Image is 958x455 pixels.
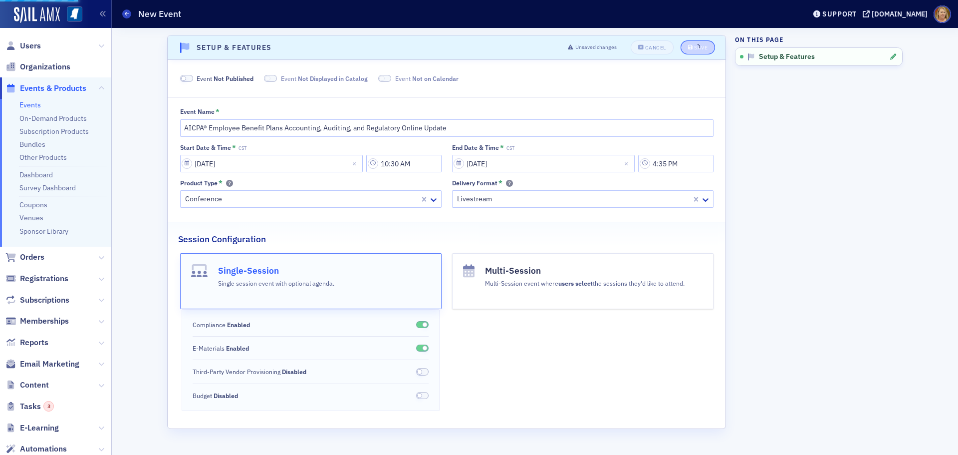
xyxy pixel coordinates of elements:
[197,42,271,53] h4: Setup & Features
[5,61,70,72] a: Organizations
[138,8,181,20] h1: New Event
[19,140,45,149] a: Bundles
[20,444,67,455] span: Automations
[485,264,685,277] h4: Multi-Session
[214,74,253,82] span: Not Published
[218,264,334,277] h4: Single-Session
[863,10,931,17] button: [DOMAIN_NAME]
[5,423,59,434] a: E-Learning
[872,9,928,18] div: [DOMAIN_NAME]
[5,401,54,412] a: Tasks3
[934,5,951,23] span: Profile
[19,127,89,136] a: Subscription Products
[19,114,87,123] a: On-Demand Products
[214,392,238,400] span: Disabled
[5,444,67,455] a: Automations
[193,391,238,400] span: Budget
[19,227,68,236] a: Sponsor Library
[264,75,277,82] span: Not Displayed in Catalog
[180,75,193,82] span: Not Published
[5,40,41,51] a: Users
[193,344,249,353] span: E-Materials
[416,392,429,400] span: Disabled
[681,40,715,54] button: Save
[60,6,82,23] a: View Homepage
[180,144,231,151] div: Start Date & Time
[5,83,86,94] a: Events & Products
[298,74,368,82] span: Not Displayed in Catalog
[180,155,363,172] input: MM/DD/YYYY
[19,100,41,109] a: Events
[395,74,459,83] span: Event
[735,35,903,44] h4: On this page
[232,144,236,151] abbr: This field is required
[178,233,266,246] h2: Session Configuration
[218,277,334,288] div: Single session event with optional agenda.
[19,200,47,209] a: Coupons
[20,61,70,72] span: Organizations
[378,75,391,82] span: Not on Calendar
[216,108,220,115] abbr: This field is required
[416,368,429,376] span: Disabled
[416,345,429,352] span: Enabled
[19,170,53,179] a: Dashboard
[226,344,249,352] span: Enabled
[558,279,593,287] b: users select
[20,83,86,94] span: Events & Products
[282,368,306,376] span: Disabled
[193,367,306,376] span: Third-Party Vendor Provisioning
[452,155,635,172] input: MM/DD/YYYY
[498,179,502,186] abbr: This field is required
[500,144,504,151] abbr: This field is required
[20,423,59,434] span: E-Learning
[5,337,48,348] a: Reports
[506,145,514,151] span: CST
[20,337,48,348] span: Reports
[20,295,69,306] span: Subscriptions
[452,179,497,187] div: Delivery Format
[20,316,69,327] span: Memberships
[180,253,442,309] button: Single-SessionSingle session event with optional agenda.
[197,74,253,83] span: Event
[412,74,459,82] span: Not on Calendar
[239,145,246,151] span: CST
[67,6,82,22] img: SailAMX
[20,401,54,412] span: Tasks
[452,253,714,309] button: Multi-SessionMulti-Session event whereusers selectthe sessions they'd like to attend.
[20,273,68,284] span: Registrations
[5,273,68,284] a: Registrations
[19,213,43,222] a: Venues
[227,321,250,329] span: Enabled
[19,153,67,162] a: Other Products
[366,155,442,172] input: 00:00 AM
[20,380,49,391] span: Content
[631,40,674,54] button: Cancel
[349,155,363,172] button: Close
[621,155,635,172] button: Close
[20,40,41,51] span: Users
[180,179,218,187] div: Product Type
[20,359,79,370] span: Email Marketing
[5,316,69,327] a: Memberships
[193,320,250,329] span: Compliance
[180,108,215,115] div: Event Name
[694,45,708,50] div: Save
[20,252,44,263] span: Orders
[43,401,54,412] div: 3
[5,359,79,370] a: Email Marketing
[452,144,499,151] div: End Date & Time
[822,9,857,18] div: Support
[575,43,617,51] span: Unsaved changes
[281,74,368,83] span: Event
[638,155,714,172] input: 00:00 AM
[219,179,223,186] abbr: This field is required
[5,380,49,391] a: Content
[645,45,666,50] div: Cancel
[5,295,69,306] a: Subscriptions
[19,183,76,192] a: Survey Dashboard
[14,7,60,23] img: SailAMX
[5,252,44,263] a: Orders
[485,279,685,288] p: Multi-Session event where the sessions they'd like to attend.
[416,321,429,329] span: Enabled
